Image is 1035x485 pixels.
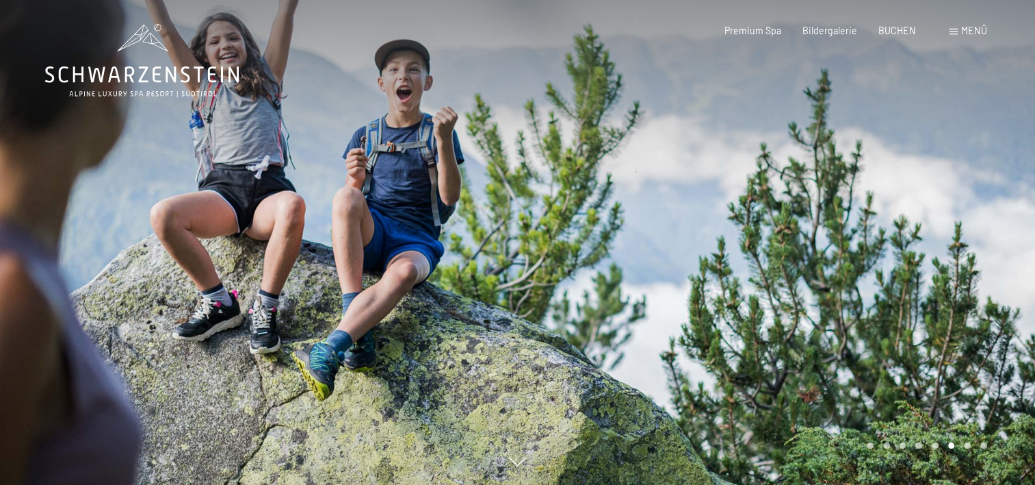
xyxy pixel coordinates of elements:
div: Carousel Page 4 [915,443,922,449]
span: Menü [961,25,987,36]
a: BUCHEN [878,25,916,36]
div: Carousel Page 2 [883,443,890,449]
div: Carousel Page 3 [900,443,906,449]
div: Carousel Page 5 [932,443,939,449]
a: Bildergalerie [802,25,857,36]
div: Carousel Pagination [862,443,986,449]
div: Carousel Page 1 [867,443,874,449]
div: Carousel Page 8 [980,443,987,449]
a: Premium Spa [724,25,781,36]
div: Carousel Page 7 [964,443,971,449]
div: Carousel Page 6 (Current Slide) [948,443,955,449]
